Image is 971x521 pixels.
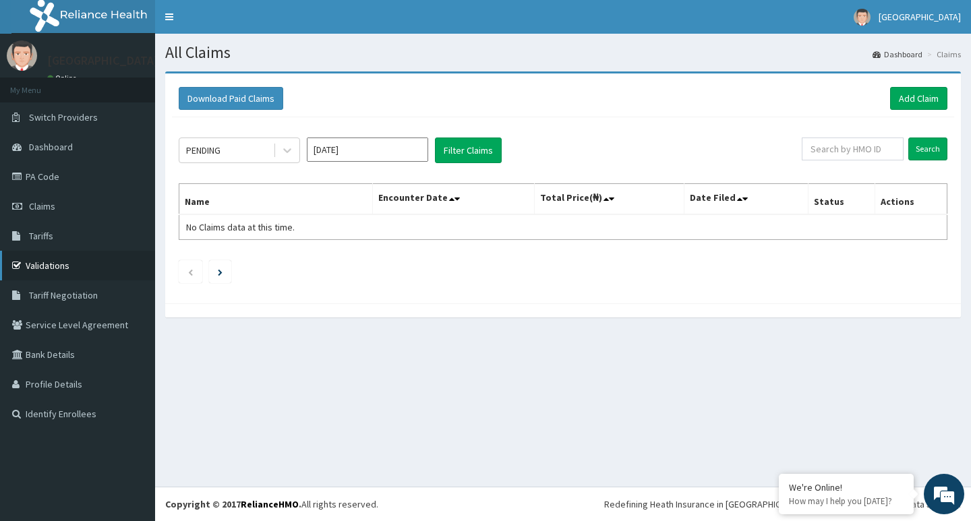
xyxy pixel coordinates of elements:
strong: Copyright © 2017 . [165,498,301,510]
a: RelianceHMO [241,498,299,510]
img: User Image [7,40,37,71]
h1: All Claims [165,44,961,61]
th: Name [179,184,373,215]
th: Status [808,184,875,215]
div: PENDING [186,144,220,157]
a: Add Claim [890,87,947,110]
input: Search by HMO ID [802,137,904,160]
th: Total Price(₦) [534,184,684,215]
button: Filter Claims [435,137,502,163]
span: Tariff Negotiation [29,289,98,301]
p: [GEOGRAPHIC_DATA] [47,55,158,67]
a: Next page [218,266,223,278]
span: Dashboard [29,141,73,153]
input: Select Month and Year [307,137,428,162]
a: Dashboard [873,49,922,60]
span: No Claims data at this time. [186,221,295,233]
input: Search [908,137,947,160]
span: Claims [29,200,55,212]
span: Switch Providers [29,111,98,123]
p: How may I help you today? [789,495,904,507]
th: Encounter Date [372,184,534,215]
button: Download Paid Claims [179,87,283,110]
th: Actions [875,184,947,215]
img: User Image [854,9,871,26]
footer: All rights reserved. [155,487,971,521]
li: Claims [924,49,961,60]
a: Previous page [187,266,194,278]
span: Tariffs [29,230,53,242]
th: Date Filed [684,184,808,215]
div: Redefining Heath Insurance in [GEOGRAPHIC_DATA] using Telemedicine and Data Science! [604,497,961,511]
div: We're Online! [789,481,904,493]
span: [GEOGRAPHIC_DATA] [879,11,961,23]
a: Online [47,73,80,83]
